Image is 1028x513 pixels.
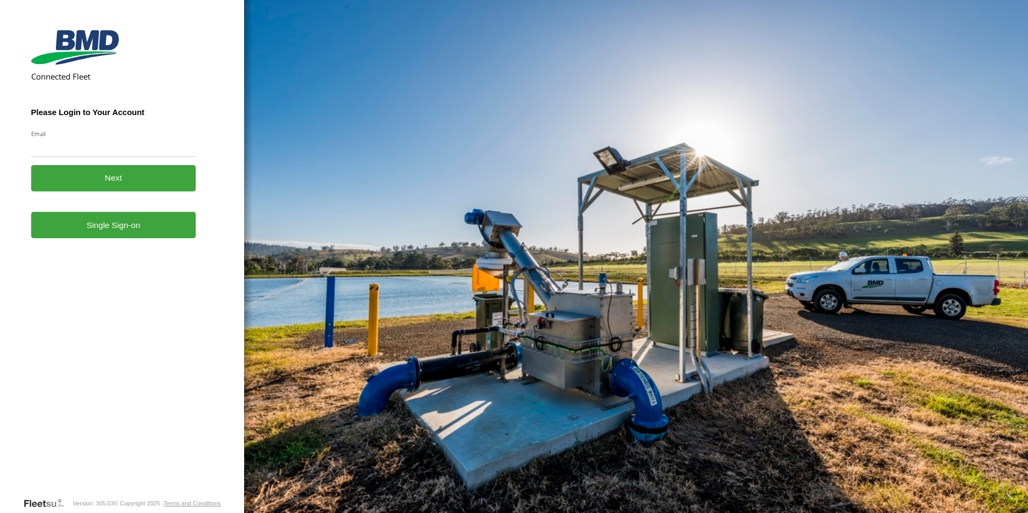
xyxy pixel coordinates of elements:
img: BMD [31,30,119,65]
div: Version: 305.03 [73,500,113,507]
h2: Connected Fleet [31,71,196,82]
button: Next [31,165,196,191]
div: © Copyright 2025 - [114,500,221,507]
a: Visit our Website [23,498,73,509]
a: Terms and Conditions [163,500,220,507]
a: Single Sign-on [31,212,196,238]
label: Email [31,130,196,138]
h3: Please Login to Your Account [31,108,196,117]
